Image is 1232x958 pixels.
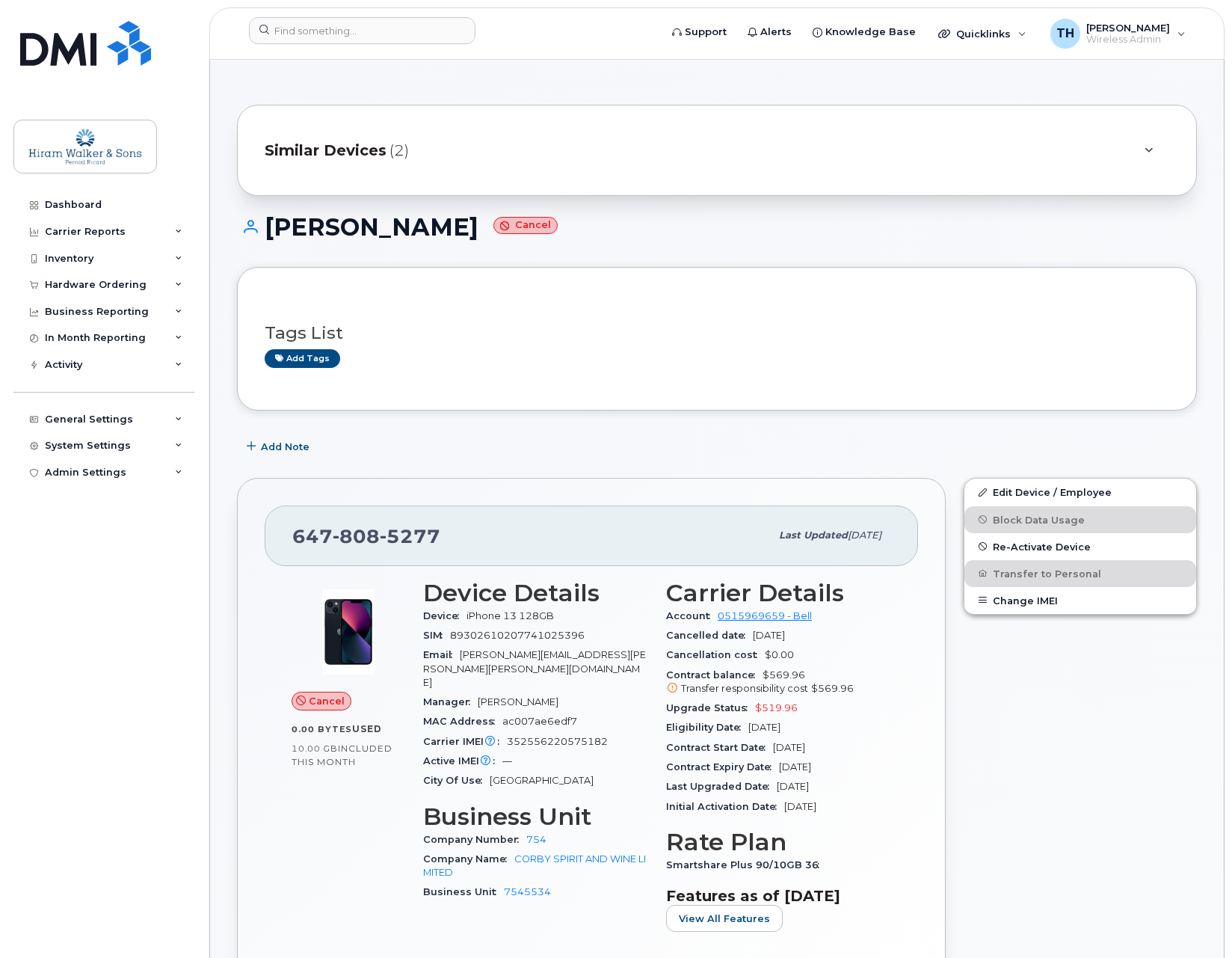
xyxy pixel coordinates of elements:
[964,587,1196,614] button: Change IMEI
[666,669,891,696] span: $569.96
[666,761,779,773] span: Contract Expiry Date
[773,742,805,753] span: [DATE]
[423,716,502,727] span: MAC Address
[292,743,392,767] span: included this month
[380,525,440,547] span: 5277
[493,217,558,234] small: Cancel
[753,630,785,641] span: [DATE]
[779,761,811,773] span: [DATE]
[265,324,1169,343] h3: Tags List
[423,853,514,865] span: Company Name
[423,803,648,830] h3: Business Unit
[666,610,718,621] span: Account
[964,560,1196,587] button: Transfer to Personal
[666,887,891,905] h3: Features as of [DATE]
[666,742,773,753] span: Contract Start Date
[993,541,1091,552] span: Re-Activate Device
[681,683,808,694] span: Transfer responsibility cost
[423,886,504,897] span: Business Unit
[718,610,812,621] a: 0515969659 - Bell
[666,829,891,856] h3: Rate Plan
[666,905,783,932] button: View All Features
[352,723,382,734] span: used
[779,529,848,541] span: Last updated
[292,724,352,734] span: 0.00 Bytes
[304,587,393,677] img: image20231002-3703462-1ig824h.jpeg
[666,702,755,713] span: Upgrade Status
[502,716,577,727] span: ac007ae6edf7
[666,722,748,733] span: Eligibility Date
[478,696,558,707] span: [PERSON_NAME]
[237,433,322,460] button: Add Note
[237,214,1197,240] h1: [PERSON_NAME]
[748,722,780,733] span: [DATE]
[777,781,809,792] span: [DATE]
[526,834,546,845] a: 754
[811,683,854,694] span: $569.96
[423,736,507,747] span: Carrier IMEI
[507,736,608,747] span: 352556220575182
[423,775,490,786] span: City Of Use
[423,649,460,660] span: Email
[765,649,794,660] span: $0.00
[964,479,1196,506] a: Edit Device / Employee
[292,525,440,547] span: 647
[423,649,646,688] span: [PERSON_NAME][EMAIL_ADDRESS][PERSON_NAME][PERSON_NAME][DOMAIN_NAME]
[265,349,340,368] a: Add tags
[389,140,409,162] span: (2)
[261,440,309,454] span: Add Note
[423,853,646,878] a: CORBY SPIRIT AND WINE LIMITED
[666,669,763,681] span: Contract balance
[679,912,770,926] span: View All Features
[666,649,765,660] span: Cancellation cost
[333,525,380,547] span: 808
[423,610,466,621] span: Device
[504,886,551,897] a: 7545534
[848,529,881,541] span: [DATE]
[423,630,450,641] span: SIM
[466,610,554,621] span: iPhone 13 128GB
[490,775,594,786] span: [GEOGRAPHIC_DATA]
[265,140,386,162] span: Similar Devices
[964,506,1196,533] button: Block Data Usage
[423,580,648,607] h3: Device Details
[309,694,345,708] span: Cancel
[502,755,512,767] span: —
[423,834,526,845] span: Company Number
[666,859,827,871] span: Smartshare Plus 90/10GB 36
[423,696,478,707] span: Manager
[292,743,338,754] span: 10.00 GB
[755,702,798,713] span: $519.96
[964,533,1196,560] button: Re-Activate Device
[423,755,502,767] span: Active IMEI
[666,781,777,792] span: Last Upgraded Date
[666,630,753,641] span: Cancelled date
[784,801,816,812] span: [DATE]
[666,580,891,607] h3: Carrier Details
[666,801,784,812] span: Initial Activation Date
[450,630,585,641] span: 89302610207741025396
